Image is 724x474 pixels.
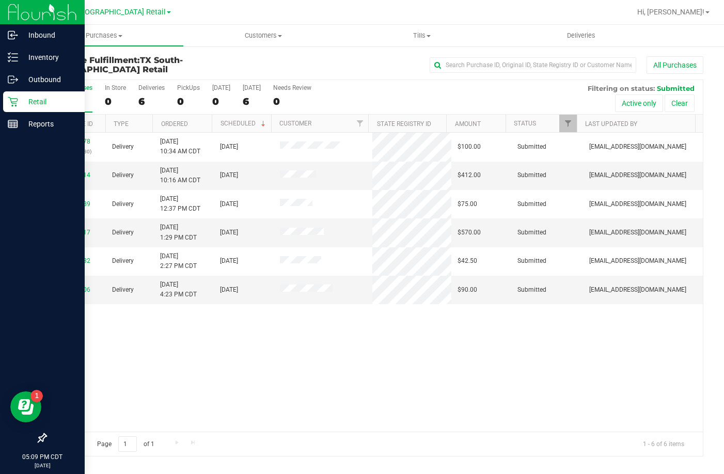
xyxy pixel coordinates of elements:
[212,96,230,107] div: 0
[114,120,129,128] a: Type
[517,228,546,238] span: Submitted
[243,84,261,91] div: [DATE]
[220,199,238,209] span: [DATE]
[45,55,183,74] span: TX South-[GEOGRAPHIC_DATA] Retail
[279,120,311,127] a: Customer
[177,84,200,91] div: PickUps
[553,31,609,40] span: Deliveries
[112,199,134,209] span: Delivery
[10,391,41,422] iframe: Resource center
[351,115,368,132] a: Filter
[118,436,137,452] input: 1
[45,56,265,74] h3: Purchase Fulfillment:
[343,25,502,46] a: Tills
[220,228,238,238] span: [DATE]
[18,96,80,108] p: Retail
[212,84,230,91] div: [DATE]
[112,142,134,152] span: Delivery
[30,390,43,402] iframe: Resource center unread badge
[501,25,660,46] a: Deliveries
[647,56,703,74] button: All Purchases
[430,57,636,73] input: Search Purchase ID, Original ID, State Registry ID or Customer Name...
[635,436,692,452] span: 1 - 6 of 6 items
[40,8,166,17] span: TX South-[GEOGRAPHIC_DATA] Retail
[18,51,80,64] p: Inventory
[112,170,134,180] span: Delivery
[585,120,637,128] a: Last Updated By
[458,256,477,266] span: $42.50
[112,256,134,266] span: Delivery
[8,52,18,62] inline-svg: Inventory
[517,142,546,152] span: Submitted
[5,462,80,469] p: [DATE]
[160,194,200,214] span: [DATE] 12:37 PM CDT
[517,285,546,295] span: Submitted
[589,256,686,266] span: [EMAIL_ADDRESS][DOMAIN_NAME]
[517,170,546,180] span: Submitted
[589,285,686,295] span: [EMAIL_ADDRESS][DOMAIN_NAME]
[458,170,481,180] span: $412.00
[160,166,200,185] span: [DATE] 10:16 AM CDT
[112,285,134,295] span: Delivery
[343,31,501,40] span: Tills
[8,97,18,107] inline-svg: Retail
[160,137,200,156] span: [DATE] 10:34 AM CDT
[160,251,197,271] span: [DATE] 2:27 PM CDT
[615,94,663,112] button: Active only
[243,96,261,107] div: 6
[184,25,343,46] a: Customers
[657,84,695,92] span: Submitted
[589,199,686,209] span: [EMAIL_ADDRESS][DOMAIN_NAME]
[221,120,267,127] a: Scheduled
[517,256,546,266] span: Submitted
[105,96,126,107] div: 0
[220,285,238,295] span: [DATE]
[665,94,695,112] button: Clear
[88,436,163,452] span: Page of 1
[112,228,134,238] span: Delivery
[8,30,18,40] inline-svg: Inbound
[588,84,655,92] span: Filtering on status:
[514,120,536,127] a: Status
[637,8,704,16] span: Hi, [PERSON_NAME]!
[458,142,481,152] span: $100.00
[589,228,686,238] span: [EMAIL_ADDRESS][DOMAIN_NAME]
[18,73,80,86] p: Outbound
[220,256,238,266] span: [DATE]
[5,452,80,462] p: 05:09 PM CDT
[105,84,126,91] div: In Store
[455,120,481,128] a: Amount
[273,96,311,107] div: 0
[458,228,481,238] span: $570.00
[18,29,80,41] p: Inbound
[138,96,165,107] div: 6
[160,223,197,242] span: [DATE] 1:29 PM CDT
[138,84,165,91] div: Deliveries
[184,31,342,40] span: Customers
[458,285,477,295] span: $90.00
[220,142,238,152] span: [DATE]
[273,84,311,91] div: Needs Review
[160,280,197,299] span: [DATE] 4:23 PM CDT
[589,142,686,152] span: [EMAIL_ADDRESS][DOMAIN_NAME]
[177,96,200,107] div: 0
[18,118,80,130] p: Reports
[25,31,183,40] span: Purchases
[589,170,686,180] span: [EMAIL_ADDRESS][DOMAIN_NAME]
[559,115,576,132] a: Filter
[8,119,18,129] inline-svg: Reports
[377,120,431,128] a: State Registry ID
[25,25,184,46] a: Purchases
[517,199,546,209] span: Submitted
[220,170,238,180] span: [DATE]
[8,74,18,85] inline-svg: Outbound
[161,120,188,128] a: Ordered
[458,199,477,209] span: $75.00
